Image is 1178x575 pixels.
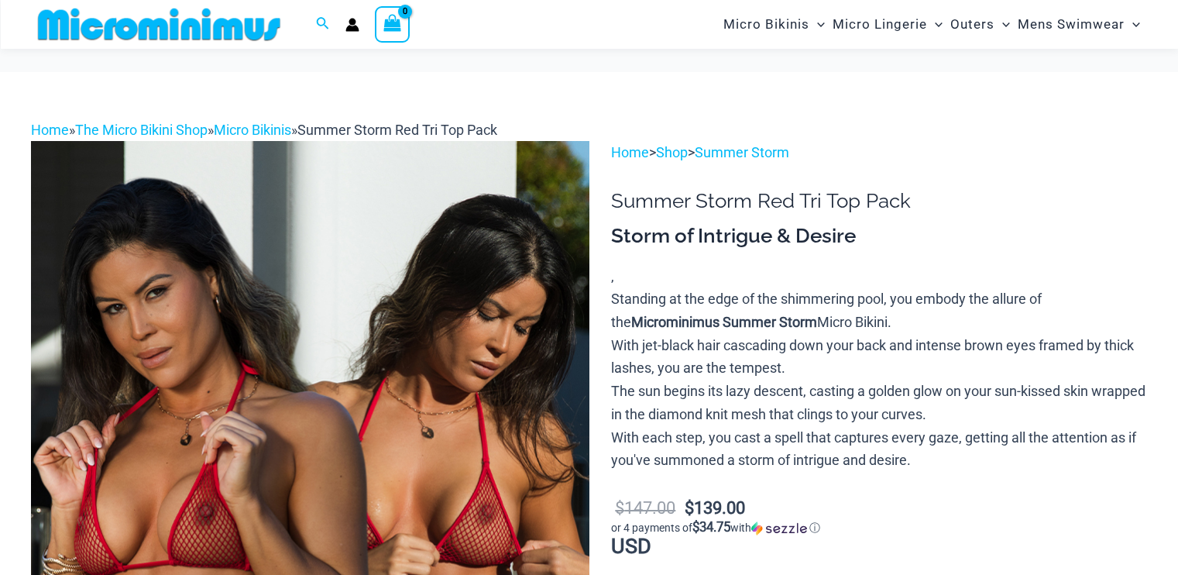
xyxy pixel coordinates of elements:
a: Micro Bikinis [214,122,291,138]
a: Home [31,122,69,138]
a: Account icon link [345,18,359,32]
a: Summer Storm [695,144,789,160]
span: Menu Toggle [927,5,943,44]
img: Sezzle [751,522,807,535]
p: > > [611,141,1147,164]
p: Standing at the edge of the shimmering pool, you embody the allure of the Micro Bikini. With jet-... [611,287,1147,472]
a: Search icon link [316,15,330,34]
span: Menu Toggle [1125,5,1140,44]
span: $ [685,498,694,518]
span: Mens Swimwear [1018,5,1125,44]
a: The Micro Bikini Shop [75,122,208,138]
span: $ [615,498,624,518]
bdi: 139.00 [685,498,745,518]
span: $34.75 [692,519,730,535]
a: Micro BikinisMenu ToggleMenu Toggle [720,5,829,44]
span: Outers [950,5,994,44]
span: Micro Lingerie [833,5,927,44]
p: USD [611,496,1147,558]
span: Summer Storm Red Tri Top Pack [297,122,497,138]
img: MM SHOP LOGO FLAT [32,7,287,42]
a: Mens SwimwearMenu ToggleMenu Toggle [1014,5,1144,44]
span: Menu Toggle [994,5,1010,44]
div: , [611,223,1147,472]
div: or 4 payments of with [611,520,1147,535]
nav: Site Navigation [717,2,1147,46]
h1: Summer Storm Red Tri Top Pack [611,189,1147,213]
span: » » » [31,122,497,138]
a: View Shopping Cart, empty [375,6,410,42]
span: Micro Bikinis [723,5,809,44]
span: Menu Toggle [809,5,825,44]
div: or 4 payments of$34.75withSezzle Click to learn more about Sezzle [611,520,1147,535]
bdi: 147.00 [615,498,675,518]
a: Micro LingerieMenu ToggleMenu Toggle [829,5,946,44]
a: Shop [656,144,688,160]
a: Home [611,144,649,160]
a: OutersMenu ToggleMenu Toggle [946,5,1014,44]
h3: Storm of Intrigue & Desire [611,223,1147,250]
b: Microminimus Summer Storm [631,314,817,330]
